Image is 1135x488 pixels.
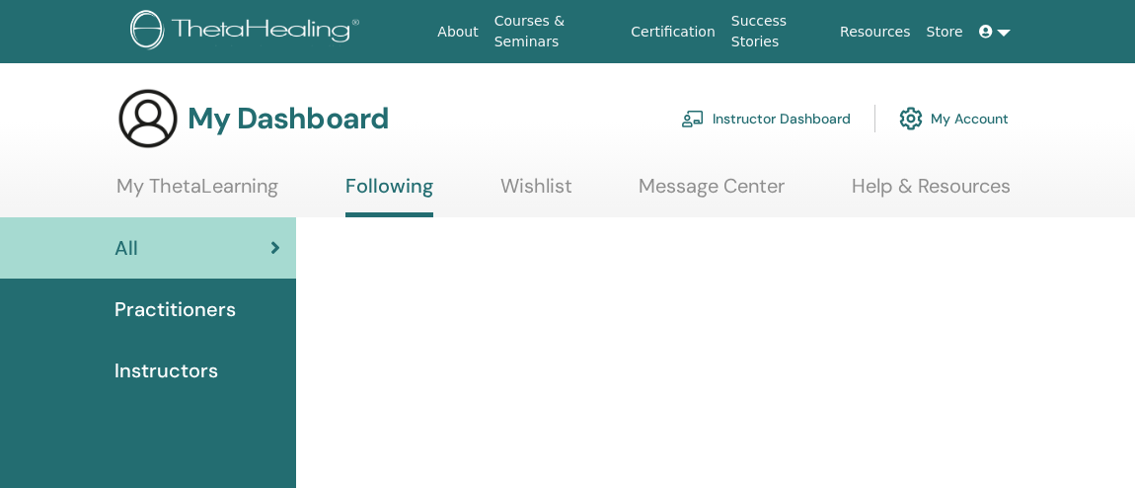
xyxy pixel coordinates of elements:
[114,356,218,385] span: Instructors
[852,174,1011,212] a: Help & Resources
[114,233,138,263] span: All
[681,110,705,127] img: chalkboard-teacher.svg
[723,3,832,60] a: Success Stories
[623,14,722,50] a: Certification
[832,14,919,50] a: Resources
[114,294,236,324] span: Practitioners
[130,10,366,54] img: logo.png
[188,101,389,136] h3: My Dashboard
[681,97,851,140] a: Instructor Dashboard
[500,174,572,212] a: Wishlist
[487,3,624,60] a: Courses & Seminars
[429,14,486,50] a: About
[899,97,1009,140] a: My Account
[919,14,971,50] a: Store
[345,174,433,217] a: Following
[639,174,785,212] a: Message Center
[116,87,180,150] img: generic-user-icon.jpg
[899,102,923,135] img: cog.svg
[116,174,278,212] a: My ThetaLearning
